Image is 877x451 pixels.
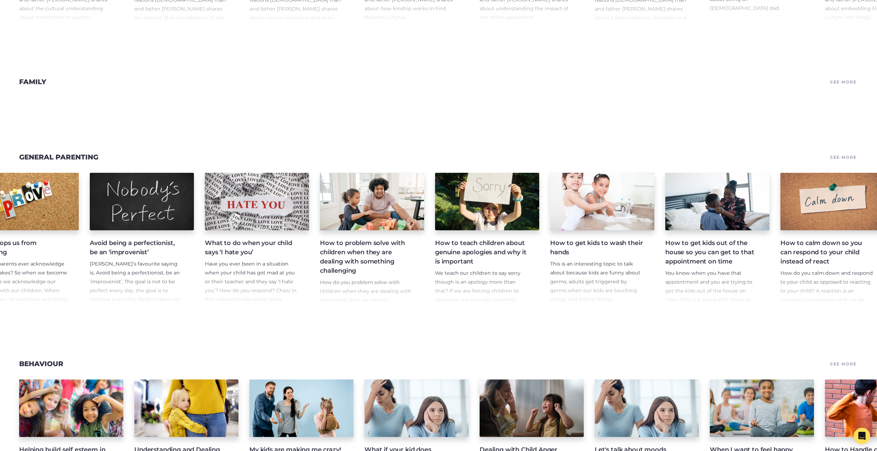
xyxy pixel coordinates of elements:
h4: Avoid being a perfectionist, be an ‘improvenist’ [90,239,183,257]
p: You know when you have that appointment and you are trying to get the kids out of the house on ti... [665,269,758,340]
p: We teach our children to say sorry though is an apology more than that? If we are forcing childre... [435,269,528,384]
p: How do you calm down and respond to your child as opposed to reacting to your child? A reaction i... [780,269,874,375]
a: See More [829,77,858,87]
p: [PERSON_NAME]’s favourite saying is, Avoid being a perfectionist, be an ‘improvenist’. The goal i... [90,260,183,357]
a: How to teach children about genuine apologies and why it is important We teach our children to sa... [435,173,539,304]
p: This is an interesting topic to talk about because kids are funny about germs, adults get trigger... [550,260,643,366]
a: How to get kids to wash their hands This is an interesting topic to talk about because kids are f... [550,173,654,304]
h4: How to get kids to wash their hands [550,239,643,257]
a: How to get kids out of the house so you can get to that appointment on time You know when you hav... [665,173,769,304]
a: Family [19,78,46,86]
a: Avoid being a perfectionist, be an ‘improvenist’ [PERSON_NAME]’s favourite saying is, Avoid being... [90,173,194,304]
p: Have you ever been in a situation when your child has got mad at you or their teacher and they sa... [205,260,298,331]
a: See More [829,359,858,369]
h4: How to calm down so you can respond to your child instead of react [780,239,874,266]
h4: What to do when your child says ‘I hate you’ [205,239,298,257]
a: General Parenting [19,153,98,161]
p: How do you problem solve with children when they are dealing with something they are facing? [PER... [320,278,413,358]
h4: How to problem solve with children when they are dealing with something challenging [320,239,413,275]
a: See More [829,152,858,162]
a: Behaviour [19,360,63,368]
a: How to problem solve with children when they are dealing with something challenging How do you pr... [320,173,424,304]
a: What to do when your child says ‘I hate you’ Have you ever been in a situation when your child ha... [205,173,309,304]
h4: How to teach children about genuine apologies and why it is important [435,239,528,266]
div: Open Intercom Messenger [854,428,870,444]
h4: How to get kids out of the house so you can get to that appointment on time [665,239,758,266]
